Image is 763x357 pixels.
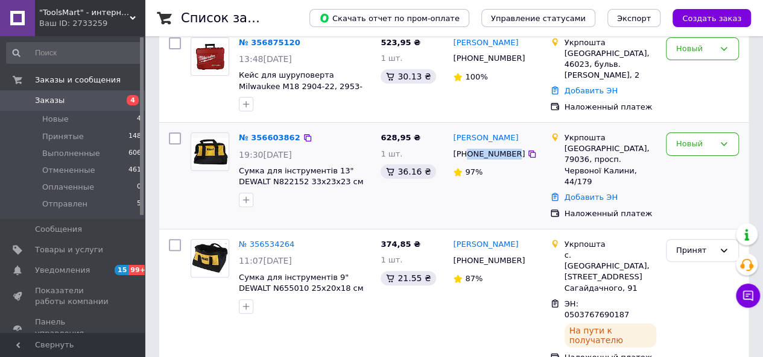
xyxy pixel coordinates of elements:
button: Экспорт [607,9,660,27]
span: Экспорт [617,14,651,23]
a: № 356875120 [239,38,300,47]
a: Кейс для шуруповерта Milwaukee M18 2904-22, 2953-22, 2904-20, 2953-20, 2903-22, 2903-20 [239,70,364,113]
span: "ToolsMart" - интернет магазин профессионального инструмента из Америки [39,7,130,18]
span: 0 [137,182,141,193]
span: Новые [42,114,69,125]
div: [PHONE_NUMBER] [451,146,527,162]
button: Управление статусами [481,9,595,27]
span: 628,95 ₴ [381,133,420,142]
div: [PHONE_NUMBER] [451,51,527,66]
span: 99+ [128,265,148,275]
a: Добавить ЭН [565,193,618,202]
a: № 356534264 [239,240,294,249]
div: Новый [676,43,714,55]
button: Скачать отчет по пром-оплате [309,9,469,27]
div: Новый [676,138,714,151]
img: Фото товару [191,38,229,75]
span: 100% [465,72,487,81]
button: Чат с покупателем [736,284,760,308]
div: На пути к получателю [565,323,656,347]
input: Поиск [6,42,142,64]
span: Показатели работы компании [35,285,112,307]
span: Панель управления [35,317,112,338]
div: Укрпошта [565,37,656,48]
div: Наложенный платеж [565,102,656,113]
div: 36.16 ₴ [381,164,435,179]
span: 148 [128,131,141,142]
span: Создать заказ [682,14,741,23]
div: [GEOGRAPHIC_DATA], 46023, бульв. [PERSON_NAME], 2 [565,48,656,81]
span: 87% [465,274,483,283]
span: 4 [137,114,141,125]
div: Наложенный платеж [565,208,656,219]
span: 15 [115,265,128,275]
div: [GEOGRAPHIC_DATA], 79036, просп. Червоної Калини, 44/179 [565,143,656,187]
span: 461 [128,165,141,176]
a: № 356603862 [239,133,300,142]
span: ЭН: 0503767690187 [565,299,630,320]
div: [PHONE_NUMBER] [451,253,527,269]
div: 30.13 ₴ [381,69,435,84]
span: 1 шт. [381,149,402,158]
a: [PERSON_NAME] [453,239,518,250]
span: 1 шт. [381,255,402,264]
span: Заказы [35,95,65,106]
div: 21.55 ₴ [381,271,435,285]
span: Товары и услуги [35,244,103,255]
span: 374,85 ₴ [381,240,420,249]
a: Добавить ЭН [565,86,618,95]
span: 11:07[DATE] [239,256,292,265]
a: Создать заказ [660,13,751,22]
div: Укрпошта [565,132,656,143]
img: Фото товару [191,138,229,166]
span: Уведомления [35,265,90,276]
div: Принят [676,244,714,257]
div: с. [GEOGRAPHIC_DATA], [STREET_ADDRESS] Сагайдачного, 91 [565,250,656,294]
span: 4 [127,95,139,105]
button: Создать заказ [673,9,751,27]
span: Отмененные [42,165,95,176]
a: Сумка для інструментів 13" DEWALT N822152 33x23x23 см [239,166,363,187]
span: Оплаченные [42,182,94,193]
span: Управление статусами [491,14,586,23]
span: 19:30[DATE] [239,150,292,160]
span: 13:48[DATE] [239,54,292,64]
a: [PERSON_NAME] [453,132,518,144]
span: Скачать отчет по пром-оплате [319,13,460,23]
span: Принятые [42,131,84,142]
span: 523,95 ₴ [381,38,420,47]
a: Фото товару [191,132,229,171]
div: Ваш ID: 2733259 [39,18,145,29]
span: Заказы и сообщения [35,75,121,85]
h1: Список заказов [181,11,285,25]
span: Отправлен [42,199,87,210]
a: Фото товару [191,239,229,278]
span: 97% [465,167,483,176]
img: Фото товару [191,243,229,273]
a: Фото товару [191,37,229,76]
span: 5 [137,199,141,210]
span: 606 [128,148,141,159]
a: [PERSON_NAME] [453,37,518,49]
span: 1 шт. [381,54,402,63]
a: Сумка для інструментів 9" DEWALT N655010 25x20x18 см [239,273,363,293]
span: Выполненные [42,148,100,159]
span: Сообщения [35,224,82,235]
div: Укрпошта [565,239,656,250]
